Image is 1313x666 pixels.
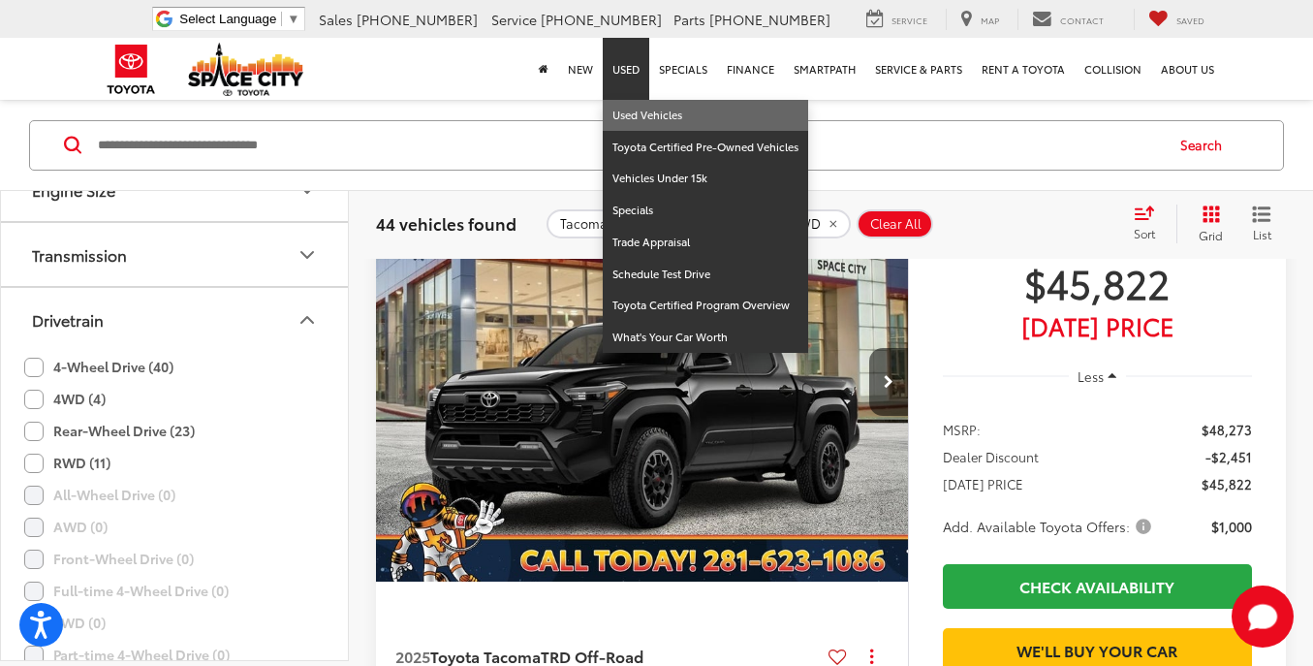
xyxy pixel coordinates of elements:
[943,420,981,439] span: MSRP:
[24,607,106,639] label: FWD (0)
[375,182,910,582] a: 2025 Toyota Tacoma TRD Off-Road 4WD Double Cab 5-ft bed2025 Toyota Tacoma TRD Off-Road 4WD Double...
[1202,474,1252,493] span: $45,822
[1134,225,1155,241] span: Sort
[777,208,851,238] button: remove 4WD
[946,9,1014,30] a: Map
[24,479,175,511] label: All-Wheel Drive (0)
[24,447,110,479] label: RWD (11)
[981,14,999,26] span: Map
[865,38,972,100] a: Service & Parts
[943,258,1252,306] span: $45,822
[1134,9,1219,30] a: My Saved Vehicles
[179,12,299,26] a: Select Language​
[603,227,808,259] a: Trade Appraisal
[943,564,1252,608] a: Check Availability
[1075,38,1151,100] a: Collision
[1124,204,1176,242] button: Select sort value
[869,348,908,416] button: Next image
[547,208,638,238] button: remove Tacoma
[1202,420,1252,439] span: $48,273
[24,575,229,607] label: Full-time 4-Wheel Drive (0)
[603,38,649,100] a: Used
[943,474,1023,493] span: [DATE] PRICE
[32,245,127,264] div: Transmission
[870,649,873,664] span: dropdown dots
[1162,120,1250,169] button: Search
[32,310,104,329] div: Drivetrain
[32,180,115,199] div: Engine Size
[491,10,537,29] span: Service
[296,243,319,267] div: Transmission
[24,415,195,447] label: Rear-Wheel Drive (23)
[603,290,808,322] a: Toyota Certified Program Overview
[179,12,276,26] span: Select Language
[603,195,808,227] a: Specials
[603,259,808,291] a: Schedule Test Drive
[281,12,282,26] span: ​
[1,223,350,286] button: TransmissionTransmission
[558,38,603,100] a: New
[649,38,717,100] a: Specials
[1176,204,1237,242] button: Grid View
[95,38,168,101] img: Toyota
[870,216,922,232] span: Clear All
[375,182,910,584] img: 2025 Toyota Tacoma TRD Off-Road 4WD Double Cab 5-ft bed
[1176,14,1204,26] span: Saved
[188,43,304,96] img: Space City Toyota
[603,163,808,195] a: Vehicles Under 15k
[1078,367,1104,385] span: Less
[319,10,353,29] span: Sales
[943,517,1158,536] button: Add. Available Toyota Offers:
[1205,447,1252,466] span: -$2,451
[1,288,350,351] button: DrivetrainDrivetrain
[603,322,808,353] a: What's Your Car Worth
[1232,586,1294,648] button: Toggle Chat Window
[603,100,808,132] a: Used Vehicles
[943,517,1155,536] span: Add. Available Toyota Offers:
[376,210,516,234] span: 44 vehicles found
[972,38,1075,100] a: Rent a Toyota
[287,12,299,26] span: ▼
[852,9,942,30] a: Service
[943,316,1252,335] span: [DATE] Price
[891,14,927,26] span: Service
[709,10,830,29] span: [PHONE_NUMBER]
[296,308,319,332] div: Drivetrain
[541,10,662,29] span: [PHONE_NUMBER]
[603,132,808,164] a: Toyota Certified Pre-Owned Vehicles
[1211,517,1252,536] span: $1,000
[1199,226,1223,242] span: Grid
[857,208,933,238] button: Clear All
[1237,204,1286,242] button: List View
[24,383,106,415] label: 4WD (4)
[529,38,558,100] a: Home
[1060,14,1104,26] span: Contact
[24,543,194,575] label: Front-Wheel Drive (0)
[1252,225,1271,241] span: List
[375,182,910,582] div: 2025 Toyota Tacoma TRD Off-Road 0
[1151,38,1224,100] a: About Us
[1232,586,1294,648] svg: Start Chat
[673,10,705,29] span: Parts
[1069,360,1127,395] button: Less
[357,10,478,29] span: [PHONE_NUMBER]
[96,121,1162,168] input: Search by Make, Model, or Keyword
[560,216,608,232] span: Tacoma
[943,447,1039,466] span: Dealer Discount
[784,38,865,100] a: SmartPath
[717,38,784,100] a: Finance
[24,511,108,543] label: AWD (0)
[1017,9,1118,30] a: Contact
[24,351,173,383] label: 4-Wheel Drive (40)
